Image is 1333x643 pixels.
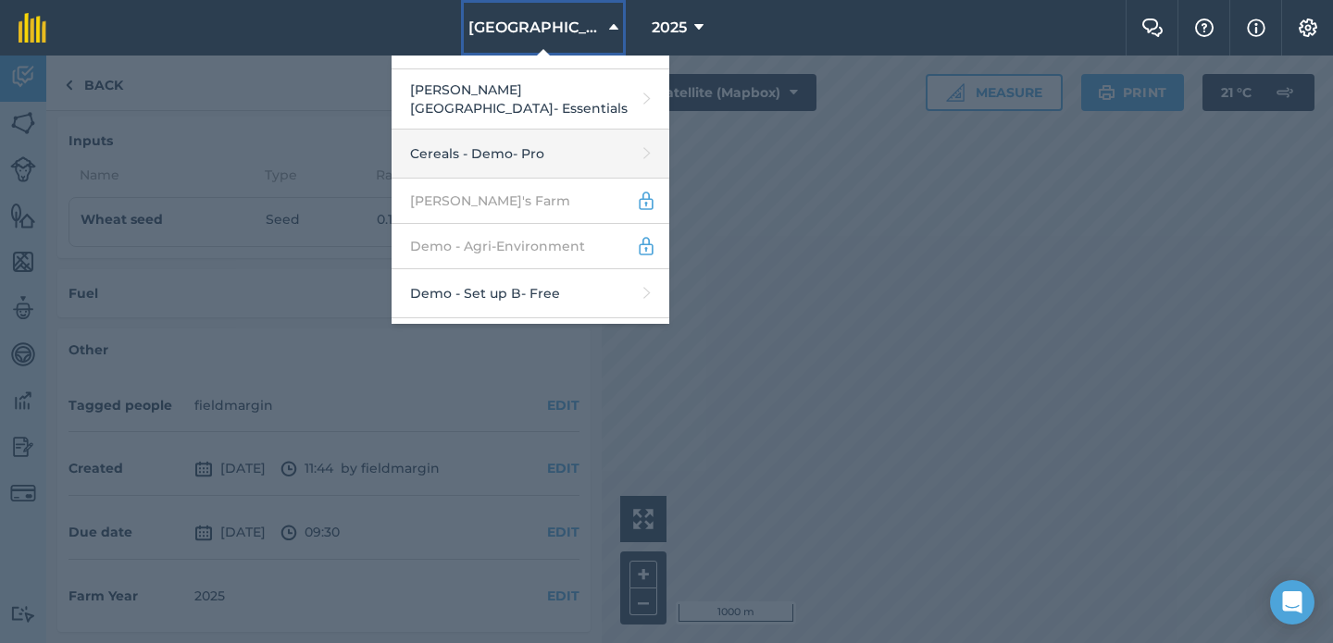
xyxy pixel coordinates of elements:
img: svg+xml;base64,PD94bWwgdmVyc2lvbj0iMS4wIiBlbmNvZGluZz0idXRmLTgiPz4KPCEtLSBHZW5lcmF0b3I6IEFkb2JlIE... [636,235,656,257]
a: [PERSON_NAME]'s Farm [392,179,669,224]
a: FAR Demo Farm- Free [392,318,669,367]
img: svg+xml;base64,PHN2ZyB4bWxucz0iaHR0cDovL3d3dy53My5vcmcvMjAwMC9zdmciIHdpZHRoPSIxNyIgaGVpZ2h0PSIxNy... [1247,17,1265,39]
div: Open Intercom Messenger [1270,580,1314,624]
a: Demo - Set up B- Free [392,269,669,318]
a: Cereals - Demo- Pro [392,130,669,179]
a: Demo - Agri-Environment [392,224,669,269]
img: svg+xml;base64,PD94bWwgdmVyc2lvbj0iMS4wIiBlbmNvZGluZz0idXRmLTgiPz4KPCEtLSBHZW5lcmF0b3I6IEFkb2JlIE... [636,190,656,212]
img: A cog icon [1297,19,1319,37]
span: [GEOGRAPHIC_DATA] [468,17,602,39]
img: A question mark icon [1193,19,1215,37]
img: Two speech bubbles overlapping with the left bubble in the forefront [1141,19,1164,37]
img: fieldmargin Logo [19,13,46,43]
a: [PERSON_NAME][GEOGRAPHIC_DATA]- Essentials [392,69,669,130]
span: 2025 [652,17,687,39]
